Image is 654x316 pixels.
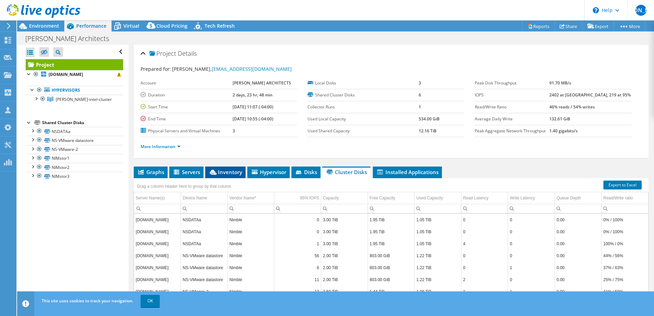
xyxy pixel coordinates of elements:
td: Server Name(s) Column [134,192,181,204]
td: Column Vendor Name*, Value Nimble [227,238,274,250]
td: Column Vendor Name*, Value Nimble [227,262,274,274]
span: [PERSON_NAME] [636,5,646,16]
td: Column Vendor Name*, Value Nimble [227,250,274,262]
td: Column 95% IOPS, Value 11 [274,274,321,286]
a: [EMAIL_ADDRESS][DOMAIN_NAME] [212,66,292,72]
td: Column Read/Write ratio, Value 41% / 59% [601,286,648,298]
td: Column Device Name, Value NSDATAa [181,238,228,250]
td: Column 95% IOPS, Value 0 [274,226,321,238]
td: Used Capacity Column [415,192,461,204]
td: Column Device Name, Value NS-VMware datastore [181,274,228,286]
td: Column Device Name, Value NSDATAa [181,214,228,226]
span: Cloud Pricing [156,23,187,29]
td: Column Used Capacity, Value 1.22 TiB [415,250,461,262]
span: Virtual [123,23,139,29]
label: Account [141,80,233,87]
td: Column Write Latency, Value 0 [508,238,555,250]
span: Servers [173,169,200,175]
span: Installed Applications [376,169,439,175]
td: Column Capacity, Value 2.50 TiB [321,286,368,298]
td: Column Vendor Name*, Value Nimble [227,214,274,226]
div: Server Name(s) [136,194,165,202]
td: Column Write Latency, Value 1 [508,262,555,274]
td: Column Read/Write ratio, Value 0% / 100% [601,214,648,226]
span: Graphs [137,169,164,175]
td: Column Free Capacity, Value 803.00 GiB [368,262,415,274]
td: Free Capacity Column [368,192,415,204]
td: Column Read Latency, Value 1 [461,286,508,298]
td: Column Read Latency, Value 2 [461,274,508,286]
td: Column Free Capacity, Value 803.00 GiB [368,250,415,262]
td: Column Used Capacity, Value 1.06 TiB [415,286,461,298]
a: Export [582,21,614,31]
td: Column Used Capacity, Value 1.22 TiB [415,262,461,274]
a: NSDATAa [26,127,123,136]
span: [PERSON_NAME], [172,66,292,72]
td: Column Used Capacity, Filter cell [415,204,461,213]
label: Used Shared Capacity [308,128,419,134]
td: Column Write Latency, Value 0 [508,250,555,262]
td: Column Server Name(s), Value waesx1.wesslingarchitects.com [134,226,181,238]
td: Column Vendor Name*, Value Nimble [227,226,274,238]
td: Column Device Name, Value NS-VMware datastore [181,262,228,274]
td: Column Read/Write ratio, Value 37% / 63% [601,262,648,274]
td: Column Queue Depth, Value 0.00 [555,238,602,250]
td: Column Device Name, Filter cell [181,204,228,213]
span: Details [178,49,197,57]
label: Used Local Capacity [308,116,419,122]
a: Share [554,21,583,31]
td: Column Read/Write ratio, Value 25% / 75% [601,274,648,286]
td: Column Used Capacity, Value 1.05 TiB [415,214,461,226]
td: Column 95% IOPS, Value 12 [274,286,321,298]
div: Read Latency [463,194,488,202]
td: 95% IOPS Column [274,192,321,204]
div: Free Capacity [370,194,395,202]
b: 6 [419,92,421,98]
td: Column Free Capacity, Value 1.95 TiB [368,238,415,250]
label: Prepared for: [141,66,171,72]
td: Column Capacity, Value 3.00 TiB [321,214,368,226]
b: 132.61 GiB [549,116,570,122]
td: Capacity Column [321,192,368,204]
b: 46% reads / 54% writes [549,104,595,110]
b: 534.00 GiB [419,116,440,122]
div: Capacity [323,194,339,202]
a: Export to Excel [603,181,642,189]
td: Column Capacity, Value 2.00 TiB [321,250,368,262]
span: Cluster Disks [326,169,367,175]
td: Column Capacity, Filter cell [321,204,368,213]
td: Column Server Name(s), Value waesx2.wesslingarchitects.com [134,214,181,226]
label: Start Time [141,104,233,110]
td: Column Queue Depth, Value 0.00 [555,214,602,226]
div: Write Latency [510,194,535,202]
td: Column Free Capacity, Value 1.95 TiB [368,214,415,226]
b: 1.40 gigabits/s [549,128,578,134]
label: Average Daily Write [475,116,550,122]
td: Queue Depth Column [555,192,602,204]
td: Column Read/Write ratio, Value 100% / 0% [601,238,648,250]
td: Column Write Latency, Value 0 [508,274,555,286]
td: Column Vendor Name*, Value Nimble [227,286,274,298]
td: Column Device Name, Value NSDATAa [181,226,228,238]
td: Column Read/Write ratio, Filter cell [601,204,648,213]
b: [PERSON_NAME] ARCHITECTS [233,80,291,86]
td: Column Read Latency, Value 0 [461,226,508,238]
td: Column Free Capacity, Value 1.95 TiB [368,226,415,238]
td: Column Device Name, Value NS-VMware datastore [181,250,228,262]
td: Column Queue Depth, Value 0.00 [555,286,602,298]
span: Inventory [209,169,242,175]
label: Peak Aggregate Network Throughput [475,128,550,134]
span: Hypervisor [251,169,286,175]
label: End Time [141,116,233,122]
td: Device Name Column [181,192,228,204]
div: Used Capacity [416,194,443,202]
td: Column Used Capacity, Value 1.22 TiB [415,274,461,286]
td: Column 95% IOPS, Value 0 [274,214,321,226]
td: Write Latency Column [508,192,555,204]
td: Column Read Latency, Value 0 [461,214,508,226]
td: Column Capacity, Value 2.00 TiB [321,262,368,274]
td: Column Queue Depth, Value 0.00 [555,250,602,262]
td: Column Free Capacity, Filter cell [368,204,415,213]
b: 91.70 MB/s [549,80,571,86]
td: Read Latency Column [461,192,508,204]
